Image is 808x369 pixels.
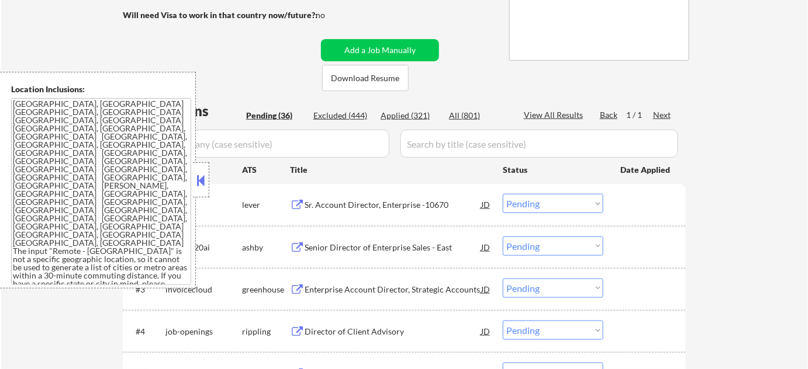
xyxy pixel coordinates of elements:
[242,164,290,176] div: ATS
[305,326,481,337] div: Director of Client Advisory
[321,39,439,61] button: Add a Job Manually
[480,279,492,300] div: JD
[136,284,156,295] div: #3
[653,109,672,121] div: Next
[242,326,290,337] div: rippling
[313,110,372,121] div: Excluded (444)
[136,326,156,337] div: #4
[305,199,481,211] div: Sr. Account Director, Enterprise -10670
[242,199,290,211] div: lever
[400,130,678,158] input: Search by title (case sensitive)
[600,109,619,121] div: Back
[316,9,349,21] div: no
[242,242,290,253] div: ashby
[322,65,409,91] button: Download Resume
[480,321,492,342] div: JD
[620,164,672,176] div: Date Applied
[242,284,290,295] div: greenhouse
[290,164,492,176] div: Title
[480,194,492,215] div: JD
[126,130,389,158] input: Search by company (case sensitive)
[305,284,481,295] div: Enterprise Account Director, Strategic Accounts
[123,10,317,20] strong: Will need Visa to work in that country now/future?:
[524,109,586,121] div: View All Results
[381,110,439,121] div: Applied (321)
[449,110,507,121] div: All (801)
[165,284,242,295] div: invoicecloud
[503,159,603,180] div: Status
[626,109,653,121] div: 1 / 1
[165,326,242,337] div: job-openings
[305,242,481,253] div: Senior Director of Enterprise Sales - East
[246,110,305,121] div: Pending (36)
[480,236,492,257] div: JD
[11,83,191,95] div: Location Inclusions:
